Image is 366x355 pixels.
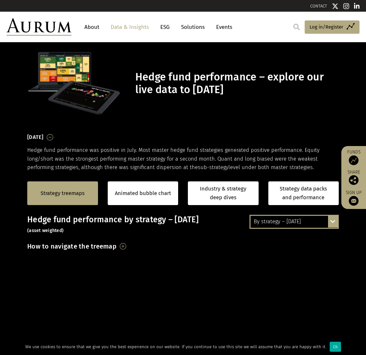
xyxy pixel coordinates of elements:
[178,21,208,33] a: Solutions
[135,71,337,96] h1: Hedge fund performance – explore our live data to [DATE]
[157,21,173,33] a: ESG
[27,228,64,233] small: (asset weighted)
[349,196,359,206] img: Sign up to our newsletter
[310,23,343,31] span: Log in/Register
[268,181,339,205] a: Strategy data packs and performance
[345,149,363,165] a: Funds
[332,3,338,9] img: Twitter icon
[354,3,360,9] img: Linkedin icon
[27,132,43,142] h3: [DATE]
[349,155,359,165] img: Access Funds
[41,189,85,198] a: Strategy treemaps
[345,170,363,185] div: Share
[213,21,232,33] a: Events
[107,21,152,33] a: Data & Insights
[349,175,359,185] img: Share this post
[27,215,339,234] h3: Hedge fund performance by strategy – [DATE]
[27,146,339,172] p: Hedge fund performance was positive in July. Most master hedge fund strategies generated positive...
[250,216,338,227] div: By strategy – [DATE]
[305,20,360,34] a: Log in/Register
[81,21,103,33] a: About
[198,164,228,170] span: sub-strategy
[310,4,327,8] a: CONTACT
[6,18,71,36] img: Aurum
[115,189,171,198] a: Animated bubble chart
[27,241,116,252] h3: How to navigate the treemap
[345,190,363,206] a: Sign up
[188,181,259,205] a: Industry & strategy deep dives
[293,24,300,30] img: search.svg
[343,3,349,9] img: Instagram icon
[330,342,341,352] div: Ok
